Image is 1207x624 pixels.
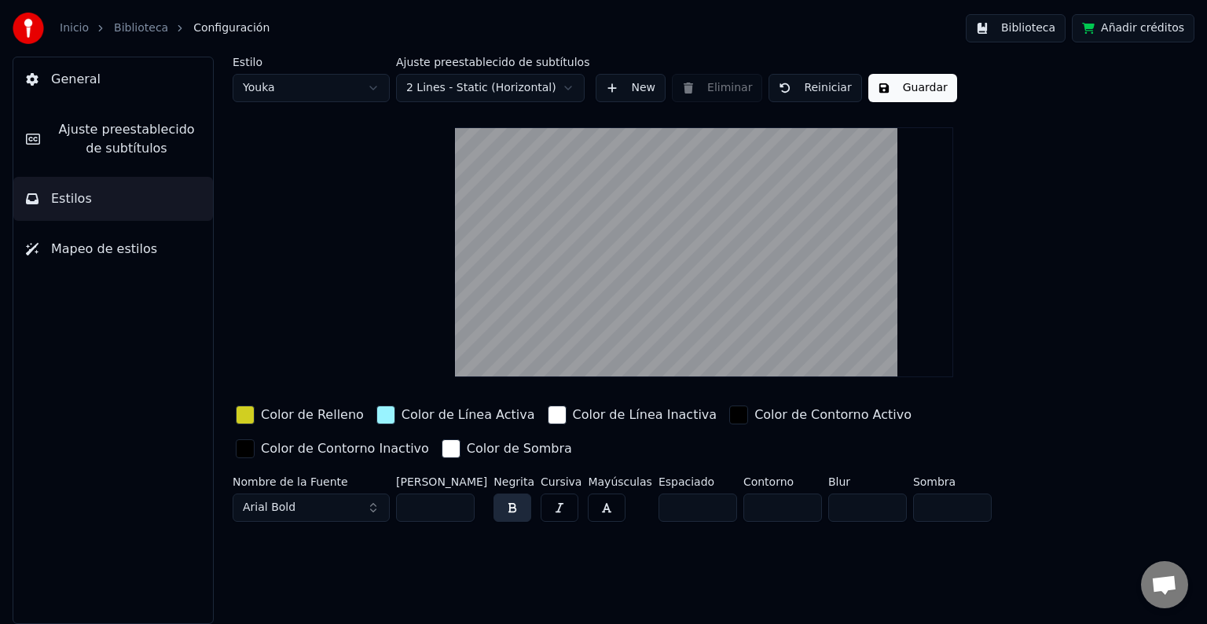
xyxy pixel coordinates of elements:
span: Ajuste preestablecido de subtítulos [53,120,200,158]
span: Arial Bold [243,500,295,516]
span: Estilos [51,189,92,208]
button: Color de Contorno Activo [726,402,915,428]
a: Biblioteca [114,20,168,36]
label: [PERSON_NAME] [396,476,487,487]
button: Color de Sombra [438,436,575,461]
button: Color de Línea Inactiva [545,402,721,428]
button: Reiniciar [769,74,861,102]
button: Color de Relleno [233,402,367,428]
button: Añadir créditos [1072,14,1194,42]
div: Color de Relleno [261,406,364,424]
nav: breadcrumb [60,20,270,36]
div: Color de Contorno Activo [754,406,912,424]
div: Color de Sombra [467,439,572,458]
button: New [596,74,666,102]
label: Cursiva [541,476,581,487]
label: Blur [828,476,907,487]
label: Espaciado [659,476,737,487]
button: Color de Línea Activa [373,402,538,428]
div: Color de Línea Inactiva [573,406,717,424]
div: Color de Contorno Inactivo [261,439,429,458]
button: General [13,57,213,101]
span: Configuración [193,20,270,36]
label: Nombre de la Fuente [233,476,390,487]
img: youka [13,13,44,44]
button: Estilos [13,177,213,221]
label: Mayúsculas [588,476,651,487]
div: Color de Línea Activa [402,406,535,424]
button: Biblioteca [966,14,1066,42]
label: Ajuste preestablecido de subtítulos [396,57,589,68]
button: Mapeo de estilos [13,227,213,271]
button: Color de Contorno Inactivo [233,436,432,461]
label: Negrita [493,476,534,487]
label: Estilo [233,57,390,68]
a: Chat abierto [1141,561,1188,608]
label: Contorno [743,476,822,487]
a: Inicio [60,20,89,36]
label: Sombra [913,476,992,487]
span: General [51,70,101,89]
button: Guardar [868,74,957,102]
span: Mapeo de estilos [51,240,157,259]
button: Ajuste preestablecido de subtítulos [13,108,213,171]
